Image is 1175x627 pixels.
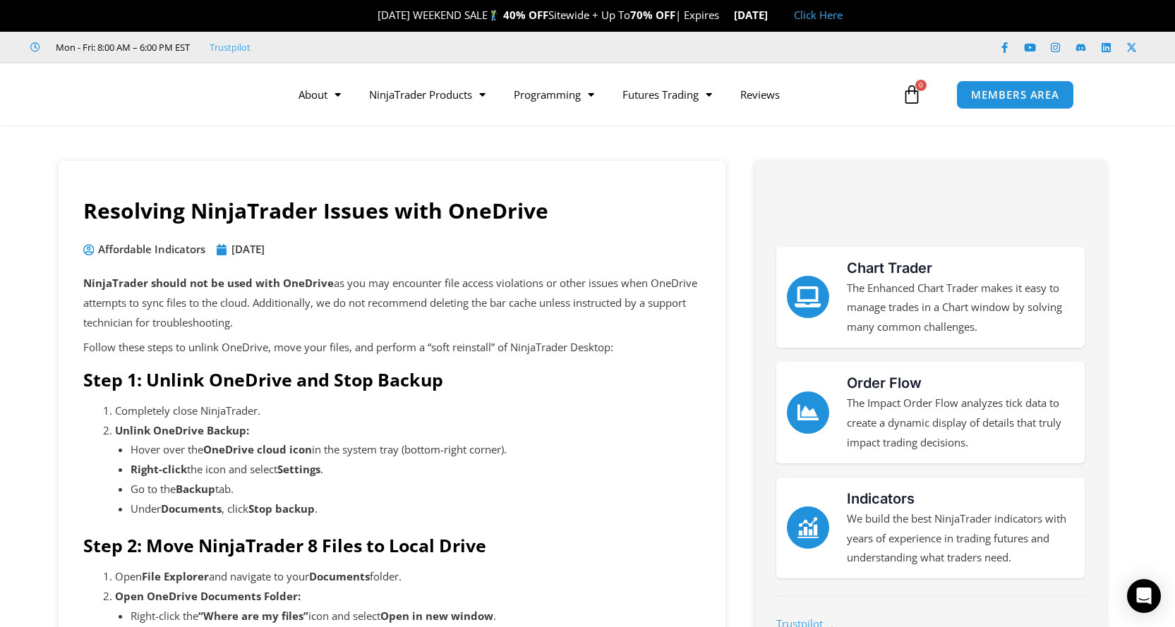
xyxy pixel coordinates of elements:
[161,501,222,516] strong: Documents
[915,80,927,91] span: 0
[847,279,1074,338] p: The Enhanced Chart Trader makes it easy to manage trades in a Chart window by solving many common...
[83,276,334,290] strong: NinjaTrader should not be used with OneDrive
[500,78,608,111] a: Programming
[131,462,187,476] strong: Right-click
[787,276,829,318] a: Chart Trader
[488,10,499,20] img: 🏌️‍♂️
[720,10,730,20] img: ⌛
[881,74,943,115] a: 0
[142,569,209,583] strong: File Explorer
[131,460,701,480] li: the icon and select .
[52,39,190,56] span: Mon - Fri: 8:00 AM – 6:00 PM EST
[83,274,701,333] p: as you may encounter file access violations or other issues when OneDrive attempts to sync files ...
[847,375,922,391] a: Order Flow
[284,78,355,111] a: About
[131,499,701,519] li: Under , click .
[284,78,898,111] nav: Menu
[794,8,843,22] a: Click Here
[231,242,265,256] time: [DATE]
[1127,579,1161,613] div: Open Intercom Messenger
[787,391,829,434] a: Order Flow
[95,240,205,260] span: Affordable Indicators
[734,8,780,22] strong: [DATE]
[210,41,251,54] a: Trustpilot
[847,260,932,276] a: Chart Trader
[277,462,320,476] strong: Settings
[847,394,1074,453] p: The Impact Order Flow analyzes tick data to create a dynamic display of details that truly impact...
[380,609,493,623] strong: Open in new window
[131,480,701,499] li: Go to the tab.
[363,8,733,22] span: [DATE] WEEKEND SALE Sitewide + Up To | Expires
[956,80,1074,109] a: MEMBERS AREA
[608,78,726,111] a: Futures Trading
[726,78,794,111] a: Reviews
[791,185,1068,226] img: NinjaTrader Logo | Affordable Indicators – NinjaTrader
[115,567,701,587] li: Open and navigate to your folder.
[83,533,486,557] strong: Step 2: Move NinjaTrader 8 Files to Local Drive
[971,90,1059,100] span: MEMBERS AREA
[769,10,779,20] img: 🏭
[248,501,315,516] strong: Stop backup
[82,69,234,120] img: LogoAI | Affordable Indicators – NinjaTrader
[131,440,701,460] li: Hover over the in the system tray (bottom-right corner).
[115,589,301,603] strong: Open OneDrive Documents Folder:
[176,482,215,496] strong: Backup
[83,338,701,358] p: Follow these steps to unlink OneDrive, move your files, and perform a “soft reinstall” of NinjaTr...
[198,609,308,623] strong: “Where are my files”
[847,509,1074,568] p: We build the best NinjaTrader indicators with years of experience in trading futures and understa...
[787,506,829,549] a: Indicators
[115,401,701,421] li: Completely close NinjaTrader.
[131,607,701,626] li: Right-click the icon and select .
[115,423,249,437] strong: Unlink OneDrive Backup:
[366,10,377,20] img: 🎉
[355,78,500,111] a: NinjaTrader Products
[83,367,443,391] strong: Step 1: Unlink OneDrive and Stop Backup
[847,490,915,507] a: Indicators
[630,8,675,22] strong: 70% OFF
[83,196,701,226] h1: Resolving NinjaTrader Issues with OneDrive
[503,8,548,22] strong: 40% OFF
[309,569,370,583] strong: Documents
[203,442,312,456] strong: OneDrive cloud icon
